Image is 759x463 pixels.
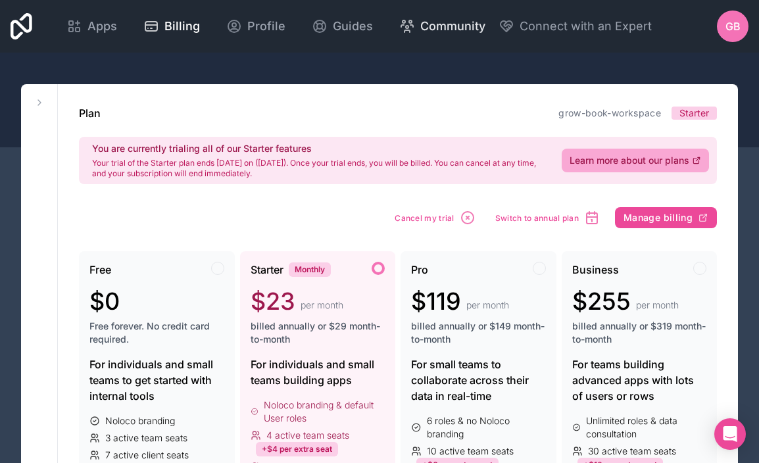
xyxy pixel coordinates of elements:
[558,107,661,118] a: grow-book-workspace
[216,12,296,41] a: Profile
[89,356,224,404] div: For individuals and small teams to get started with internal tools
[390,205,480,230] button: Cancel my trial
[714,418,746,450] div: Open Intercom Messenger
[264,399,385,425] span: Noloco branding & default User roles
[395,213,454,223] span: Cancel my trial
[725,18,741,34] span: GB
[92,158,546,179] p: Your trial of the Starter plan ends [DATE] on ([DATE]). Once your trial ends, you will be billed....
[56,12,128,41] a: Apps
[586,414,706,441] span: Unlimited roles & data consultation
[572,288,631,314] span: $255
[256,442,338,456] div: +$4 per extra seat
[562,149,709,172] a: Learn more about our plans
[420,17,485,36] span: Community
[301,299,343,312] span: per month
[87,17,117,36] span: Apps
[251,320,385,346] span: billed annually or $29 month-to-month
[466,299,509,312] span: per month
[570,154,689,167] span: Learn more about our plans
[301,12,383,41] a: Guides
[572,356,707,404] div: For teams building advanced apps with lots of users or rows
[588,445,676,458] span: 30 active team seats
[411,262,428,278] span: Pro
[411,288,461,314] span: $119
[105,414,175,427] span: Noloco branding
[615,207,717,228] button: Manage billing
[333,17,373,36] span: Guides
[389,12,496,41] a: Community
[266,429,349,442] span: 4 active team seats
[89,320,224,346] span: Free forever. No credit card required.
[89,262,111,278] span: Free
[427,414,546,441] span: 6 roles & no Noloco branding
[92,142,546,155] h2: You are currently trialing all of our Starter features
[491,205,604,230] button: Switch to annual plan
[427,445,514,458] span: 10 active team seats
[572,320,707,346] span: billed annually or $319 month-to-month
[251,262,283,278] span: Starter
[247,17,285,36] span: Profile
[624,212,693,224] span: Manage billing
[411,356,546,404] div: For small teams to collaborate across their data in real-time
[251,288,295,314] span: $23
[679,107,709,120] span: Starter
[572,262,619,278] span: Business
[636,299,679,312] span: per month
[105,431,187,445] span: 3 active team seats
[411,320,546,346] span: billed annually or $149 month-to-month
[499,17,652,36] button: Connect with an Expert
[133,12,210,41] a: Billing
[251,356,385,388] div: For individuals and small teams building apps
[105,449,189,462] span: 7 active client seats
[79,105,101,121] h1: Plan
[520,17,652,36] span: Connect with an Expert
[495,213,579,223] span: Switch to annual plan
[289,262,331,277] div: Monthly
[164,17,200,36] span: Billing
[89,288,120,314] span: $0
